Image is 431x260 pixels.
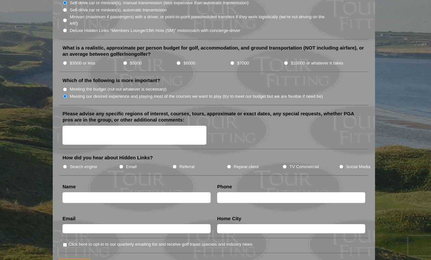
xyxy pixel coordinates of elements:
label: Home City [217,215,241,222]
label: Minivan (maximum 4 passengers) with a driver, or point-to-point prescheduled transfers if they wo... [70,14,331,26]
label: Which of the following is more important? [63,77,160,84]
label: How did you hear about Hidden Links? [63,154,153,161]
label: Social Media [346,164,370,170]
label: $10000 or whatever it takes [291,60,343,66]
label: Click here to opt-in to our quarterly emailing list and receive golf travel specials and industry... [68,241,252,248]
label: $7000 [237,60,249,66]
label: Deluxe Hidden Links "Members Lounge/19th Hole (SM)" motorcoach with concierge-driver [70,27,240,34]
label: TV Commercial [289,164,319,170]
label: $6000 [184,60,195,66]
label: Referral [179,164,195,170]
label: Self-drive car or minivan(s), automatic transmission [70,7,167,13]
label: $3500 or less [70,60,95,66]
label: Meeting the budget (cut out whatever is necessary) [70,86,166,93]
label: Please advise any specific regions of interest, courses, tours, approximate or exact dates, any s... [63,110,365,123]
label: What is a realistic, approximate per person budget for golf, accommodation, and ground transporta... [63,45,365,57]
label: Phone [217,183,232,190]
label: $5000 [130,60,142,66]
label: Search engine [70,164,97,170]
label: Email [126,164,137,170]
label: Email [63,215,76,222]
label: Meeting our desired experience and playing most of the courses we want to play (try to meet our b... [70,93,323,100]
label: Name [63,183,76,190]
label: Repeat client [234,164,259,170]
